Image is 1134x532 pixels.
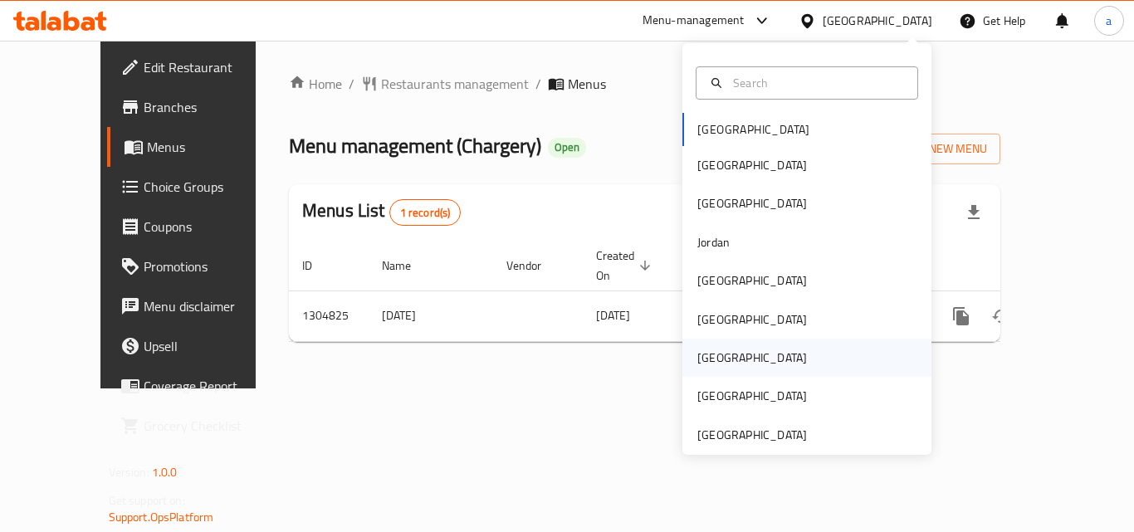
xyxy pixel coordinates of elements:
td: 1304825 [289,290,369,341]
span: Vendor [506,256,563,276]
div: [GEOGRAPHIC_DATA] [697,349,807,367]
span: Grocery Checklist [144,416,276,436]
nav: breadcrumb [289,74,1000,94]
span: Choice Groups [144,177,276,197]
span: Edit Restaurant [144,57,276,77]
span: Get support on: [109,490,185,511]
a: Promotions [107,246,290,286]
span: ID [302,256,334,276]
span: 1 record(s) [390,205,461,221]
div: [GEOGRAPHIC_DATA] [697,387,807,405]
span: Menus [568,74,606,94]
div: Jordan [697,233,730,251]
span: Promotions [144,256,276,276]
span: Created On [596,246,656,286]
li: / [349,74,354,94]
span: Menu management ( Chargery ) [289,127,541,164]
button: Add New Menu [872,134,1000,164]
div: [GEOGRAPHIC_DATA] [697,310,807,329]
h2: Menus List [302,198,461,226]
div: Total records count [389,199,462,226]
span: Menu disclaimer [144,296,276,316]
button: more [941,296,981,336]
a: Choice Groups [107,167,290,207]
input: Search [726,74,907,92]
span: Coverage Report [144,376,276,396]
a: Edit Restaurant [107,47,290,87]
span: Restaurants management [381,74,529,94]
a: Menus [107,127,290,167]
span: Add New Menu [885,139,987,159]
a: Restaurants management [361,74,529,94]
span: a [1106,12,1112,30]
span: 1.0.0 [152,461,178,483]
a: Menu disclaimer [107,286,290,326]
div: Open [548,138,586,158]
div: Export file [954,193,994,232]
a: Home [289,74,342,94]
div: [GEOGRAPHIC_DATA] [697,271,807,290]
span: Version: [109,461,149,483]
a: Branches [107,87,290,127]
span: [DATE] [596,305,630,326]
div: [GEOGRAPHIC_DATA] [697,156,807,174]
div: Menu-management [643,11,745,31]
a: Upsell [107,326,290,366]
div: [GEOGRAPHIC_DATA] [697,194,807,212]
span: Coupons [144,217,276,237]
li: / [535,74,541,94]
div: [GEOGRAPHIC_DATA] [697,426,807,444]
a: Coverage Report [107,366,290,406]
a: Grocery Checklist [107,406,290,446]
a: Coupons [107,207,290,246]
button: Change Status [981,296,1021,336]
span: Name [382,256,433,276]
td: [DATE] [369,290,493,341]
span: Menus [147,137,276,157]
a: Support.OpsPlatform [109,506,214,528]
span: Upsell [144,336,276,356]
span: Branches [144,97,276,117]
span: Open [548,140,586,154]
div: [GEOGRAPHIC_DATA] [823,12,932,30]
